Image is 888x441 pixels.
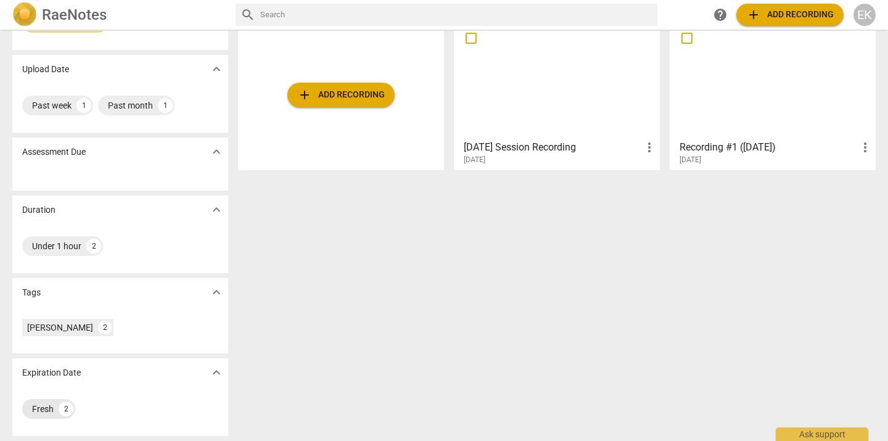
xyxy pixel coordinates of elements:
span: help [713,7,728,22]
h3: 9-3-25 Session Recording [464,140,642,155]
p: Duration [22,204,55,216]
button: Upload [287,83,395,107]
button: Show more [207,60,226,78]
button: Show more [207,363,226,382]
img: Logo [12,2,37,27]
span: expand_more [209,202,224,217]
h2: RaeNotes [42,6,107,23]
span: more_vert [858,140,873,155]
p: Upload Date [22,63,69,76]
div: Past month [108,99,153,112]
span: expand_more [209,285,224,300]
div: [PERSON_NAME] [27,321,93,334]
span: search [240,7,255,22]
div: Past week [32,99,72,112]
a: Help [709,4,731,26]
a: [DATE] Session Recording[DATE] [458,25,656,165]
p: Tags [22,286,41,299]
div: 1 [76,98,91,113]
span: add [297,88,312,102]
div: 1 [158,98,173,113]
span: Add recording [297,88,385,102]
button: Show more [207,200,226,219]
p: Expiration Date [22,366,81,379]
span: expand_more [209,365,224,380]
span: more_vert [642,140,657,155]
div: Fresh [32,403,54,415]
div: 2 [59,402,73,416]
button: Upload [736,4,844,26]
button: Show more [207,283,226,302]
span: expand_more [209,62,224,76]
span: Add recording [746,7,834,22]
p: Assessment Due [22,146,86,159]
div: 2 [98,321,112,334]
div: 2 [86,239,101,253]
div: Ask support [776,427,868,441]
a: Recording #1 ([DATE])[DATE] [674,25,871,165]
button: Show more [207,142,226,161]
span: [DATE] [464,155,485,165]
h3: Recording #1 (8-20-25) [680,140,858,155]
div: Under 1 hour [32,240,81,252]
input: Search [260,5,652,25]
span: add [746,7,761,22]
span: expand_more [209,144,224,159]
a: LogoRaeNotes [12,2,226,27]
span: [DATE] [680,155,701,165]
button: EK [853,4,876,26]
